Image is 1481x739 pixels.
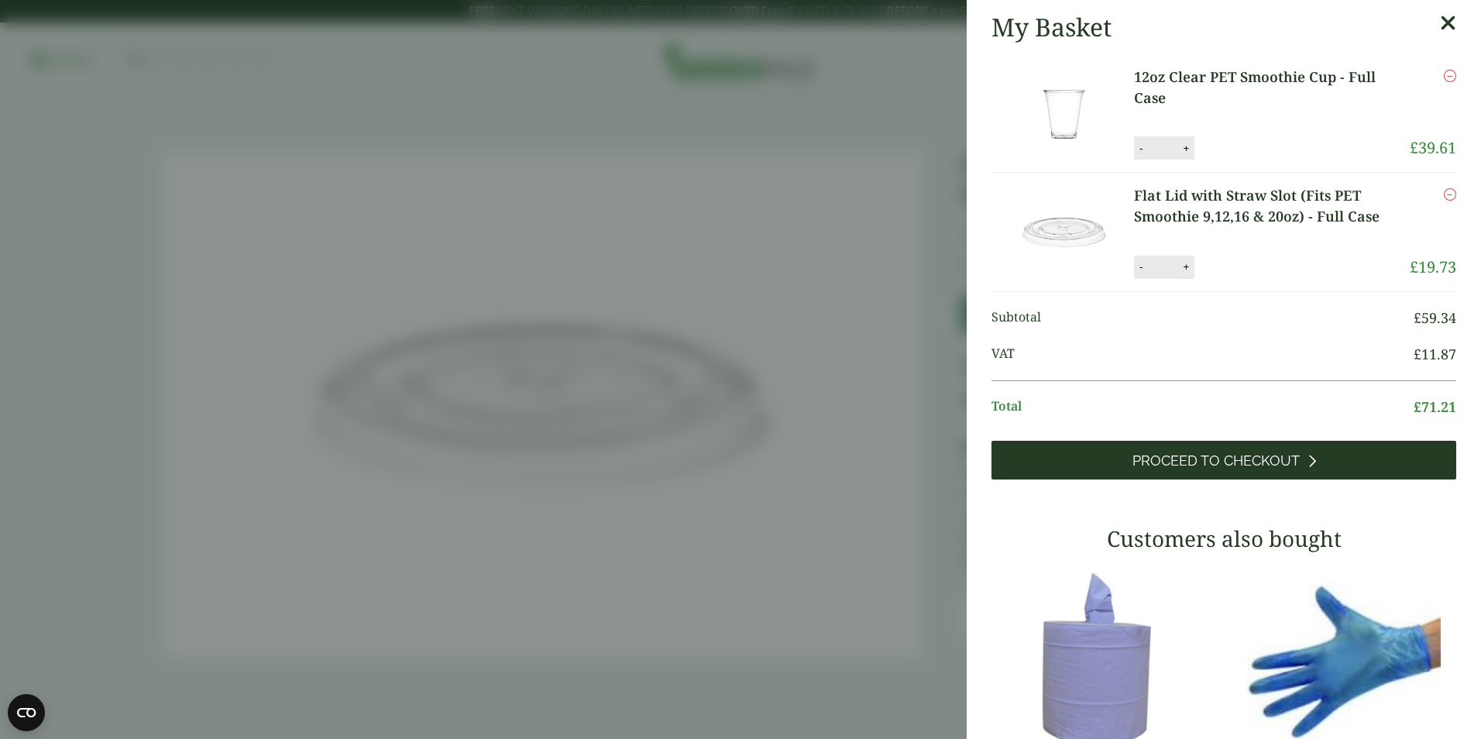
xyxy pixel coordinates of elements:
[1410,256,1418,277] span: £
[1134,185,1410,227] a: Flat Lid with Straw Slot (Fits PET Smoothie 9,12,16 & 20oz) - Full Case
[1414,397,1456,416] bdi: 71.21
[995,185,1134,278] img: Flat Lid with Straw Slot (Fits PET 9,12,16 & 20oz)-Single Sleeve-0
[1134,67,1410,108] a: 12oz Clear PET Smoothie Cup - Full Case
[1414,308,1456,327] bdi: 59.34
[1414,397,1421,416] span: £
[1414,345,1456,363] bdi: 11.87
[1178,142,1194,155] button: +
[991,12,1112,42] h2: My Basket
[991,526,1456,552] h3: Customers also bought
[1132,452,1300,469] span: Proceed to Checkout
[991,441,1456,479] a: Proceed to Checkout
[1178,260,1194,273] button: +
[1444,67,1456,85] a: Remove this item
[1135,260,1147,273] button: -
[991,344,1414,365] span: VAT
[1414,345,1421,363] span: £
[1414,308,1421,327] span: £
[991,397,1414,418] span: Total
[8,694,45,731] button: Open CMP widget
[1410,137,1456,158] bdi: 39.61
[1410,137,1418,158] span: £
[1410,256,1456,277] bdi: 19.73
[1444,185,1456,204] a: Remove this item
[1135,142,1147,155] button: -
[991,308,1414,328] span: Subtotal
